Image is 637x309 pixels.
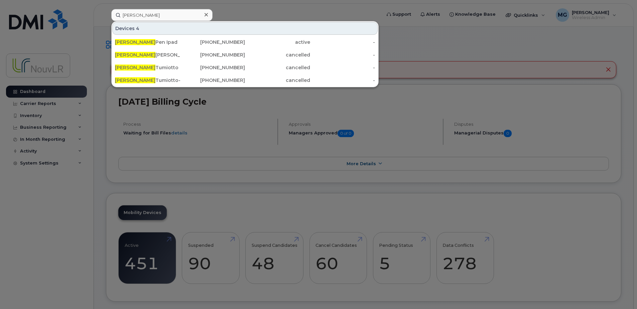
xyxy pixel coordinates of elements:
[115,52,155,58] span: [PERSON_NAME]
[115,64,180,71] div: Tumiotto Dorion
[112,22,378,35] div: Devices
[112,36,378,48] a: [PERSON_NAME]Pen Ipad[PHONE_NUMBER]active-
[112,62,378,74] a: [PERSON_NAME]Tumiotto Dorion[PHONE_NUMBER]cancelled-
[115,39,155,45] span: [PERSON_NAME]
[115,65,155,71] span: [PERSON_NAME]
[180,39,245,45] div: [PHONE_NUMBER]
[115,39,180,45] div: Pen Ipad
[115,51,180,58] div: [PERSON_NAME]
[112,49,378,61] a: [PERSON_NAME][PERSON_NAME][PHONE_NUMBER]cancelled-
[115,77,180,84] div: Tumiotto-dorion Ipad
[136,25,139,32] span: 4
[115,77,155,83] span: [PERSON_NAME]
[180,51,245,58] div: [PHONE_NUMBER]
[245,77,310,84] div: cancelled
[180,77,245,84] div: [PHONE_NUMBER]
[180,64,245,71] div: [PHONE_NUMBER]
[245,39,310,45] div: active
[245,64,310,71] div: cancelled
[310,77,375,84] div: -
[310,39,375,45] div: -
[310,64,375,71] div: -
[245,51,310,58] div: cancelled
[112,74,378,86] a: [PERSON_NAME]Tumiotto-dorion Ipad[PHONE_NUMBER]cancelled-
[310,51,375,58] div: -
